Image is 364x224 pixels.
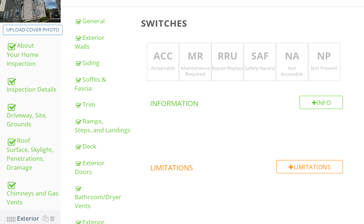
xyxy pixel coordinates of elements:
[141,18,352,28] h3: Switches
[7,75,61,94] div: Inspection Details
[75,159,132,176] div: Exterior Doors
[147,49,179,64] p: ACC
[75,33,132,51] div: Exterior Walls
[276,65,308,77] div: Not Accessible
[7,101,61,129] div: Driveway, Site, Grounds
[75,17,132,26] div: General
[276,49,308,64] p: NA
[179,49,211,64] p: MR
[150,160,343,173] h4: Limitations
[75,58,132,67] div: Siding
[179,65,211,77] div: Maintanence Required
[75,117,132,135] div: Ramps, Steps, and Landings
[212,65,243,71] div: Repair/Replace/Upgrade
[309,65,340,71] div: Not Present
[75,100,132,109] div: Trim
[75,75,132,93] div: Soffits & Fascia
[7,214,61,224] div: Exterior
[244,49,276,64] p: SAF
[7,179,61,207] div: Chimneys and Gas Vents
[147,65,179,71] div: Acceptable
[300,96,343,109] div: Info
[7,136,61,172] div: Roof Surface, Skylight, Penetrations, Drainage
[6,26,59,34] div: Upload cover photo
[276,160,343,173] div: Limitations
[3,25,63,35] button: Upload cover photo
[7,41,61,68] div: About Your Home Inspection
[244,65,276,71] div: Safety Hazard
[75,142,132,151] div: Deck
[309,49,340,64] p: NP
[150,96,343,108] h4: Information
[75,184,132,210] div: Bathroom/Dryer Vents
[212,49,243,64] p: RRU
